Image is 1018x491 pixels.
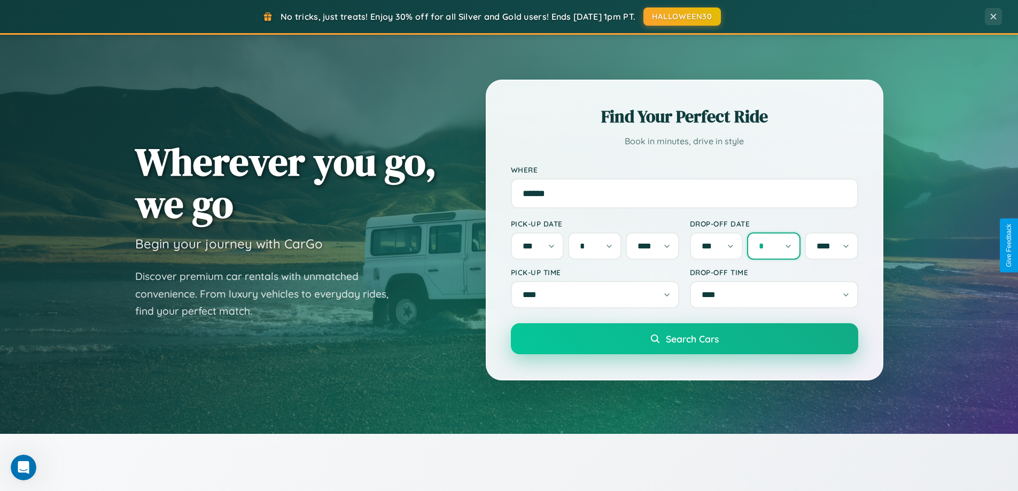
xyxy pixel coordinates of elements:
[511,219,679,228] label: Pick-up Date
[1005,224,1013,267] div: Give Feedback
[666,333,719,345] span: Search Cars
[135,236,323,252] h3: Begin your journey with CarGo
[643,7,721,26] button: HALLOWEEN30
[511,165,858,174] label: Where
[11,455,36,480] iframe: Intercom live chat
[690,268,858,277] label: Drop-off Time
[690,219,858,228] label: Drop-off Date
[281,11,635,22] span: No tricks, just treats! Enjoy 30% off for all Silver and Gold users! Ends [DATE] 1pm PT.
[135,268,402,320] p: Discover premium car rentals with unmatched convenience. From luxury vehicles to everyday rides, ...
[511,323,858,354] button: Search Cars
[511,105,858,128] h2: Find Your Perfect Ride
[511,134,858,149] p: Book in minutes, drive in style
[135,141,437,225] h1: Wherever you go, we go
[511,268,679,277] label: Pick-up Time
